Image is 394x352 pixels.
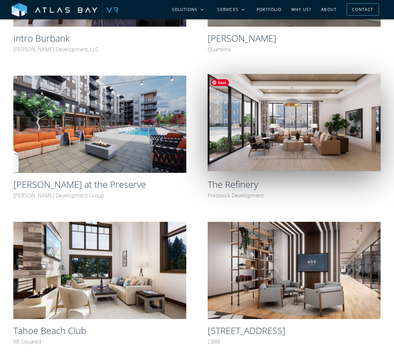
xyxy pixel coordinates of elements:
[13,324,86,337] h2: Tahoe Beach Club
[13,45,99,54] div: [PERSON_NAME] Development, LLC
[13,32,70,45] h2: Intro Burbank
[208,324,285,337] h2: [STREET_ADDRESS]
[208,337,221,347] div: CBRE
[347,3,379,16] a: Contact
[13,222,186,319] img: Tahoe Beach Club
[217,7,238,13] div: Services
[208,191,264,200] div: Prestwick Development
[13,178,146,191] h2: [PERSON_NAME] at the Preserve
[352,4,373,15] div: Contact
[13,76,186,173] img: Ellison at the Preserve
[12,3,118,17] img: Atlas Bay VR Logo
[211,79,229,86] span: Save
[208,222,381,319] img: 600 Thirteenth Street
[208,74,381,171] img: The Refinery
[13,191,104,200] div: [PERSON_NAME] Development Group
[208,178,258,191] h2: The Refinery
[13,337,41,347] div: KR Squared
[208,45,231,54] div: Quarterra
[172,7,198,13] div: Solutions
[208,32,276,45] h2: [PERSON_NAME]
